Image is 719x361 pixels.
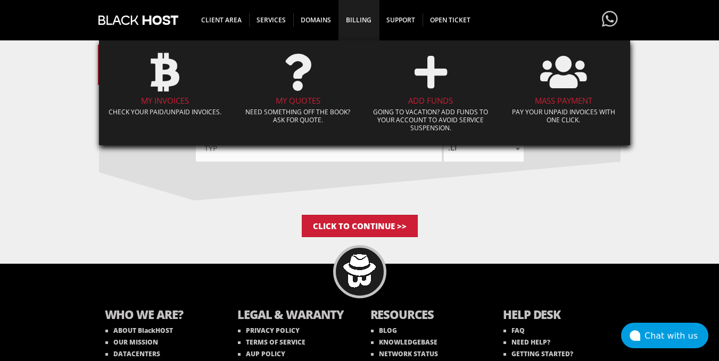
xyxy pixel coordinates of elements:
p: Pay your unpaid invoices with one click. [505,108,622,124]
span: Open Ticket [423,13,478,27]
p: Going to vacation? Add funds to your account to avoid service suspension. [373,108,490,132]
h4: Add Funds [373,96,490,105]
a: ABOUT BlackHOST [105,326,173,335]
a: TERMS OF SERVICE [238,338,305,347]
a: PRIVACY POLICY [238,326,300,335]
h4: My Invoices [107,96,224,105]
a: Add Funds Going to vacation? Add funds to your account to avoid service suspension. [367,46,495,140]
a: OUR MISSION [105,338,158,347]
span: CLIENT AREA [194,13,250,27]
a: NETWORK STATUS [371,349,438,358]
img: BlackHOST mascont, Blacky. [343,254,376,288]
a: KNOWLEDGEBASE [371,338,437,347]
h4: Mass Payment [505,96,622,105]
a: GETTING STARTED? [503,349,573,358]
b: RESOURCES [370,306,482,325]
a: NEED HELP? [503,338,550,347]
a: FAQ [503,326,525,335]
b: HELP DESK [503,306,615,325]
span: REGISTER [98,55,271,74]
a: DATACENTERS [105,349,160,358]
button: Chat with us [621,323,708,348]
b: LEGAL & WARANTY [237,306,349,325]
span: Billing [338,13,379,27]
input: Click to Continue >> [302,215,418,237]
p: Need something off the book? Ask for quote. [239,108,357,124]
span: Support [379,13,423,27]
span: .li [444,135,524,162]
span: .li [444,140,524,155]
p: Check your paid/unpaid invoices. [107,108,224,116]
a: REGISTER [98,45,271,85]
div: Chat with us [644,331,708,341]
a: My Invoices Check your paid/unpaid invoices. [102,46,229,124]
a: AUP POLICY [238,349,285,358]
h4: My Quotes [239,96,357,105]
a: BLOG [371,326,397,335]
span: Domains [293,13,339,27]
b: WHO WE ARE? [105,306,217,325]
a: Mass Payment Pay your unpaid invoices with one click. [500,46,627,132]
a: My Quotes Need something off the book? Ask for quote. [234,46,362,132]
span: SERVICES [249,13,294,27]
